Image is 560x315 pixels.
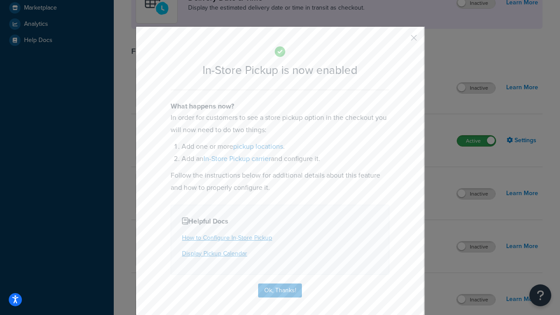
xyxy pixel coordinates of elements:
[182,233,272,242] a: How to Configure In-Store Pickup
[171,64,389,77] h2: In-Store Pickup is now enabled
[182,140,389,153] li: Add one or more .
[182,249,247,258] a: Display Pickup Calendar
[258,283,302,297] button: Ok, Thanks!
[182,153,389,165] li: Add an and configure it.
[233,141,283,151] a: pickup locations
[171,169,389,194] p: Follow the instructions below for additional details about this feature and how to properly confi...
[182,216,378,227] h4: Helpful Docs
[171,101,389,112] h4: What happens now?
[203,154,271,164] a: In-Store Pickup carrier
[171,112,389,136] p: In order for customers to see a store pickup option in the checkout you will now need to do two t...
